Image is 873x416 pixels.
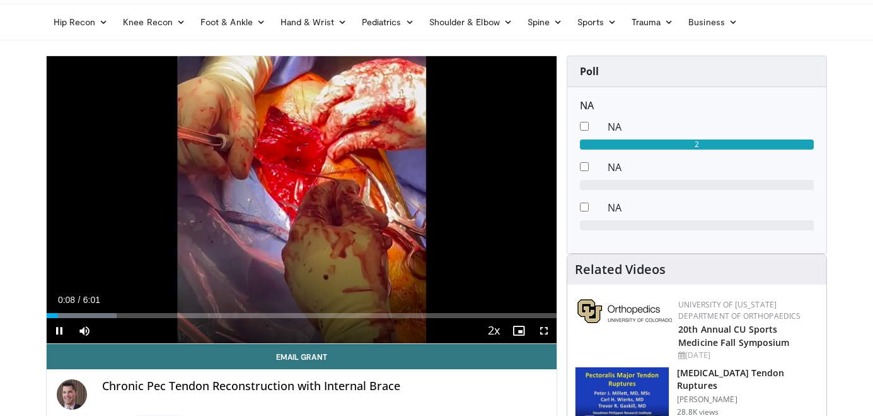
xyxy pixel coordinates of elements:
[57,379,87,410] img: Avatar
[575,262,666,277] h4: Related Videos
[115,9,193,35] a: Knee Recon
[681,9,745,35] a: Business
[570,9,624,35] a: Sports
[580,100,814,112] h6: NA
[624,9,681,35] a: Trauma
[193,9,273,35] a: Foot & Ankle
[47,313,557,318] div: Progress Bar
[422,9,520,35] a: Shoulder & Elbow
[47,56,557,344] video-js: Video Player
[580,64,599,78] strong: Poll
[678,350,816,361] div: [DATE]
[78,295,81,305] span: /
[580,140,814,150] div: 2
[83,295,100,305] span: 6:01
[481,318,506,343] button: Playback Rate
[598,200,823,215] dd: NA
[678,299,801,321] a: University of [US_STATE] Department of Orthopaedics
[678,323,789,348] a: 20th Annual CU Sports Medicine Fall Symposium
[102,379,547,393] h4: Chronic Pec Tendon Reconstruction with Internal Brace
[46,9,116,35] a: Hip Recon
[531,318,557,343] button: Fullscreen
[47,344,557,369] a: Email Grant
[577,299,672,323] img: 355603a8-37da-49b6-856f-e00d7e9307d3.png.150x105_q85_autocrop_double_scale_upscale_version-0.2.png
[58,295,75,305] span: 0:08
[677,367,819,392] h3: [MEDICAL_DATA] Tendon Ruptures
[506,318,531,343] button: Enable picture-in-picture mode
[273,9,354,35] a: Hand & Wrist
[677,395,819,405] p: [PERSON_NAME]
[72,318,97,343] button: Mute
[354,9,422,35] a: Pediatrics
[520,9,570,35] a: Spine
[598,119,823,134] dd: NA
[598,160,823,175] dd: NA
[47,318,72,343] button: Pause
